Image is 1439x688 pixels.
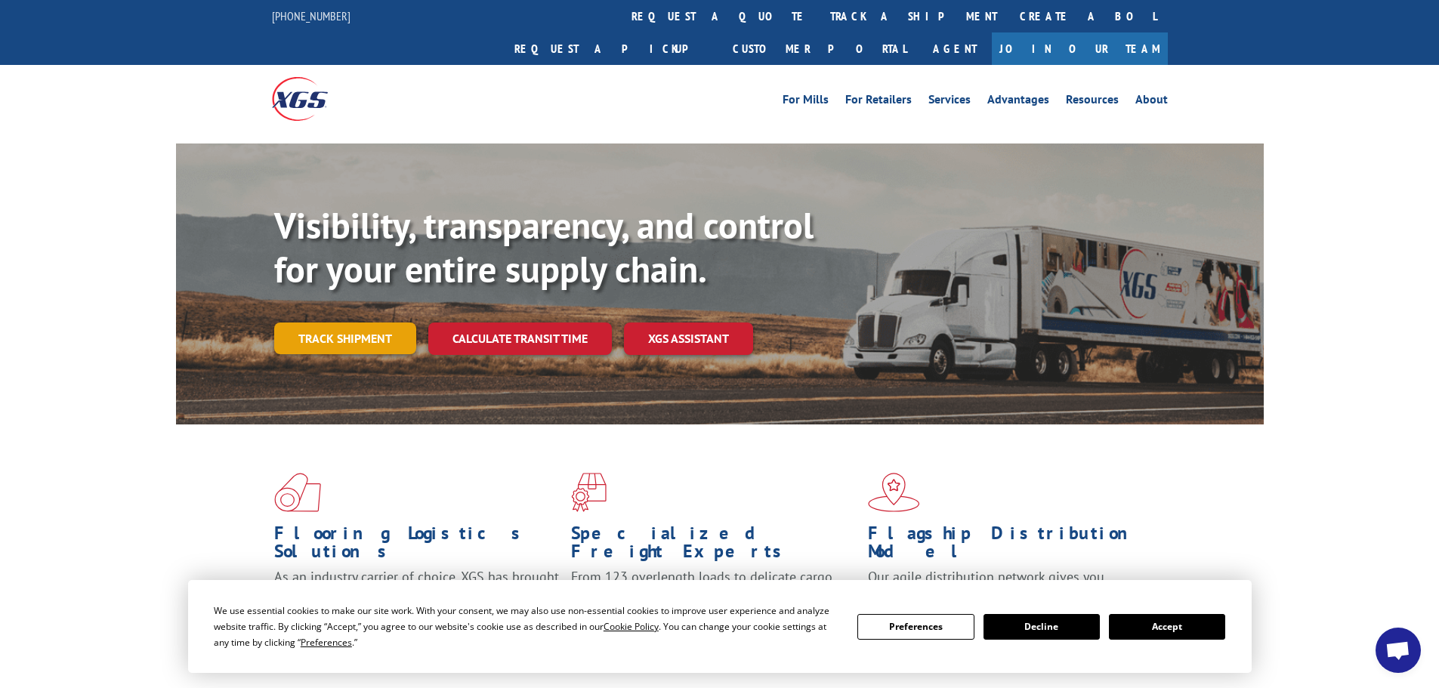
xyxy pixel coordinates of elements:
span: Our agile distribution network gives you nationwide inventory management on demand. [868,568,1146,603]
a: [PHONE_NUMBER] [272,8,350,23]
a: Services [928,94,971,110]
a: About [1135,94,1168,110]
a: Customer Portal [721,32,918,65]
a: XGS ASSISTANT [624,322,753,355]
a: Open chat [1376,628,1421,673]
a: Join Our Team [992,32,1168,65]
div: Cookie Consent Prompt [188,580,1252,673]
a: Track shipment [274,322,416,354]
a: Request a pickup [503,32,721,65]
img: xgs-icon-total-supply-chain-intelligence-red [274,473,321,512]
a: Advantages [987,94,1049,110]
div: We use essential cookies to make our site work. With your consent, we may also use non-essential ... [214,603,839,650]
a: Agent [918,32,992,65]
b: Visibility, transparency, and control for your entire supply chain. [274,202,814,292]
img: xgs-icon-focused-on-flooring-red [571,473,607,512]
span: Cookie Policy [604,620,659,633]
button: Decline [984,614,1100,640]
button: Preferences [857,614,974,640]
h1: Flagship Distribution Model [868,524,1153,568]
button: Accept [1109,614,1225,640]
span: Preferences [301,636,352,649]
span: As an industry carrier of choice, XGS has brought innovation and dedication to flooring logistics... [274,568,559,622]
a: Resources [1066,94,1119,110]
h1: Specialized Freight Experts [571,524,857,568]
p: From 123 overlength loads to delicate cargo, our experienced staff knows the best way to move you... [571,568,857,635]
a: Calculate transit time [428,322,612,355]
a: For Mills [783,94,829,110]
h1: Flooring Logistics Solutions [274,524,560,568]
img: xgs-icon-flagship-distribution-model-red [868,473,920,512]
a: For Retailers [845,94,912,110]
